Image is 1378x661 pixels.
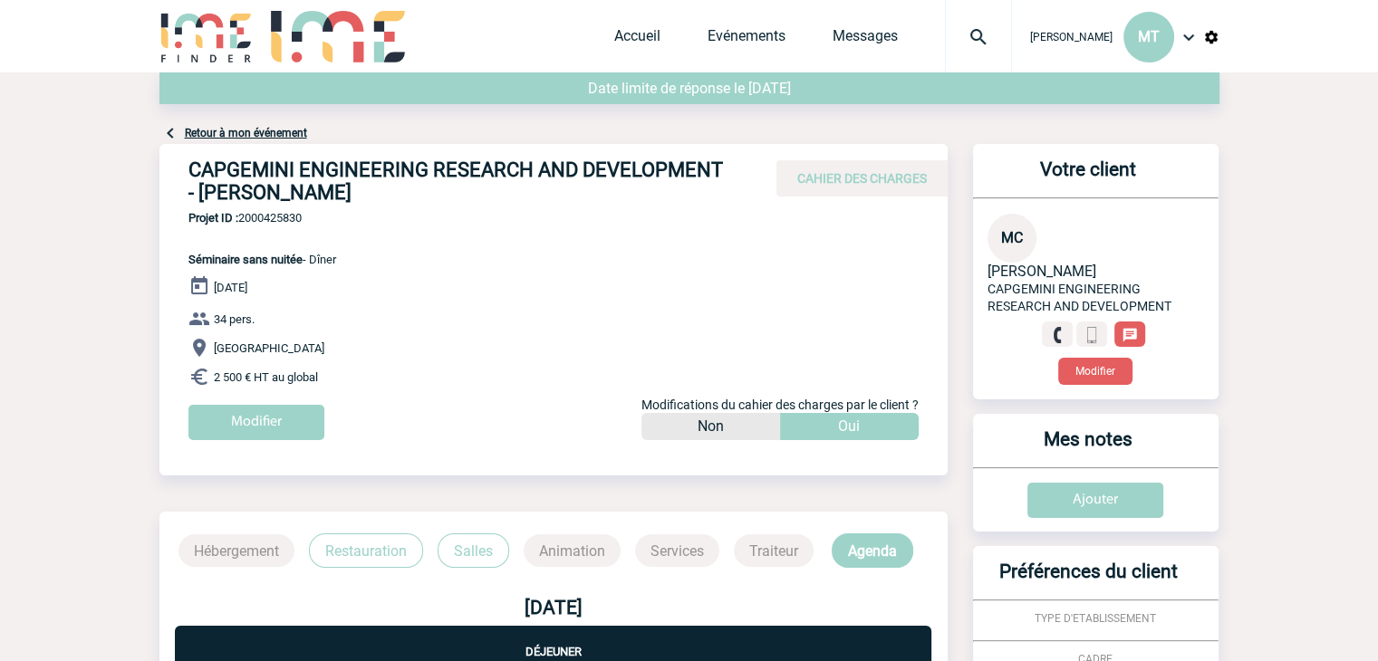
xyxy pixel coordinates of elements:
[178,534,294,567] p: Hébergement
[1001,229,1023,246] span: MC
[988,263,1096,280] span: [PERSON_NAME]
[641,398,919,412] span: Modifications du cahier des charges par le client ?
[214,312,255,326] span: 34 pers.
[838,413,860,440] p: Oui
[525,597,583,618] b: [DATE]
[698,413,724,440] p: Non
[980,428,1197,467] h3: Mes notes
[214,341,324,355] span: [GEOGRAPHIC_DATA]
[159,11,254,62] img: IME-Finder
[833,27,898,53] a: Messages
[832,533,913,568] p: Agenda
[1027,483,1163,518] input: Ajouter
[188,158,732,204] h4: CAPGEMINI ENGINEERING RESEARCH AND DEVELOPMENT - [PERSON_NAME]
[797,171,927,186] span: CAHIER DES CHARGES
[185,127,307,139] a: Retour à mon événement
[708,27,785,53] a: Evénements
[438,533,509,568] p: Salles
[614,27,660,53] a: Accueil
[214,281,247,294] span: [DATE]
[1138,28,1160,45] span: MT
[188,253,303,266] span: Séminaire sans nuitée
[980,560,1197,599] h3: Préférences du client
[214,370,318,384] span: 2 500 € HT au global
[188,211,336,225] span: 2000425830
[188,405,324,440] input: Modifier
[175,626,931,658] p: Déjeuner
[734,534,814,567] p: Traiteur
[588,80,791,97] span: Date limite de réponse le [DATE]
[524,534,621,567] p: Animation
[1049,327,1065,343] img: fixe.png
[1058,358,1132,385] button: Modifier
[1122,327,1138,343] img: chat-24-px-w.png
[188,253,336,266] span: - Dîner
[309,533,423,568] p: Restauration
[980,158,1197,197] h3: Votre client
[188,211,238,225] b: Projet ID :
[1084,327,1100,343] img: portable.png
[635,534,719,567] p: Services
[1035,612,1156,625] span: TYPE D'ETABLISSEMENT
[988,282,1171,313] span: CAPGEMINI ENGINEERING RESEARCH AND DEVELOPMENT
[1030,31,1113,43] span: [PERSON_NAME]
